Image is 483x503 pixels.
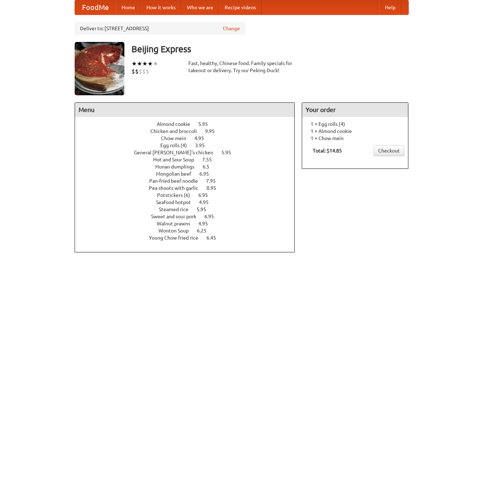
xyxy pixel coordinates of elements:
[153,157,201,162] span: Hot and Sour Soup
[159,228,196,234] span: Wonton Soup
[157,121,221,127] a: Almond cookie 5.95
[194,135,211,141] span: 4.95
[75,22,245,35] div: Deliver to: [STREET_ADDRESS]
[139,68,142,75] li: $
[302,103,408,117] h4: Your order
[159,207,219,212] a: Steamed rice 5.95
[306,135,404,142] li: 1 × Chow mein
[157,192,221,198] a: Potstickers (6) 6.95
[202,157,219,162] span: 7.55
[219,0,262,15] a: Recipe videos
[150,128,204,134] span: Chicken and broccoli
[306,121,404,128] li: 1 × Egg rolls (4)
[149,185,229,191] a: Pea shoots with garlic 8.95
[150,128,228,134] a: Chicken and broccoli 9.95
[147,60,153,68] li: ★
[198,121,215,127] span: 5.95
[313,148,342,154] b: Total: $14.85
[142,68,146,75] li: $
[206,178,223,184] span: 7.95
[155,164,202,170] span: Hunan dumplings
[159,207,195,212] span: Steamed rice
[161,135,193,141] span: Chow mein
[149,235,229,241] a: Young Chow fried rice 6.45
[156,171,198,177] span: Mongolian beef
[374,145,404,156] a: Checkout
[149,178,205,184] span: Pan-fried beef noodle
[116,0,141,15] a: Home
[153,157,225,162] a: Hot and Sour Soup 7.55
[306,128,404,135] li: 1 × Almond cookie
[160,143,194,148] span: Egg rolls (4)
[75,0,116,15] a: FoodMe
[157,121,197,127] span: Almond cookie
[156,199,222,205] a: Seafood hotpot 4.95
[379,0,401,15] a: Help
[132,42,409,56] h3: Beijing Express
[203,164,216,170] span: 6.5
[141,0,181,15] a: How it works
[146,68,149,75] li: $
[156,171,222,177] a: Mongolian beef 6.95
[151,214,227,219] a: Sweet and sour pork 6.95
[135,68,139,75] li: $
[195,143,212,148] span: 3.95
[149,235,205,241] span: Young Chow fried rice
[199,171,216,177] span: 6.95
[137,60,142,68] li: ★
[157,221,221,226] a: Walnut prawns 4.95
[160,143,218,148] a: Egg rolls (4) 3.95
[206,185,223,191] span: 8.95
[221,150,238,155] span: 5.95
[142,60,147,68] li: ★
[199,199,216,205] span: 4.95
[149,185,205,191] span: Pea shoots with garlic
[198,192,215,198] span: 6.95
[198,221,215,226] span: 4.95
[204,214,221,219] span: 6.95
[223,25,240,32] a: Change
[181,0,219,15] a: Who we are
[151,214,203,219] span: Sweet and sour pork
[161,135,217,141] a: Chow mein 4.95
[132,60,137,68] li: ★
[75,103,295,117] h4: Menu
[197,228,214,234] span: 6.25
[155,164,222,170] a: Hunan dumplings 6.5
[205,128,222,134] span: 9.95
[206,235,223,241] span: 6.45
[188,60,295,74] div: Fast, healthy, Chinese food. Family specials for takeout or delivery. Try our Peking Duck!
[149,178,229,184] a: Pan-fried beef noodle 7.95
[153,60,158,68] li: ★
[134,150,244,155] a: General [PERSON_NAME]'s chicken 5.95
[132,68,135,75] li: $
[159,228,220,234] a: Wonton Soup 6.25
[134,150,220,155] span: General [PERSON_NAME]'s chicken
[156,199,198,205] span: Seafood hotpot
[75,42,124,95] img: angular.jpg
[197,207,213,212] span: 5.95
[157,192,197,198] span: Potstickers (6)
[157,221,197,226] span: Walnut prawns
